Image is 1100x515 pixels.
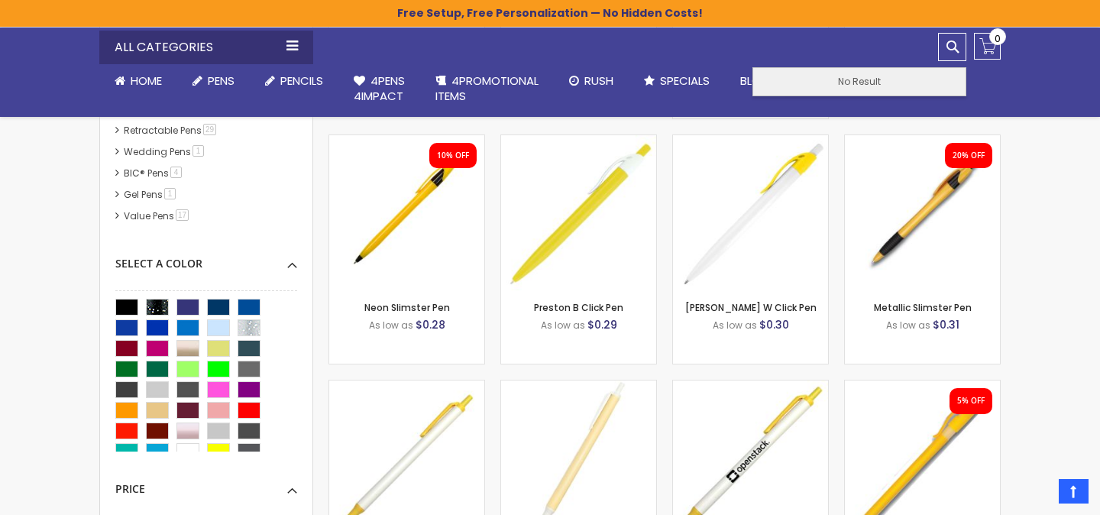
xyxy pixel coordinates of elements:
span: Home [131,73,162,89]
a: Metallic Slimster Pen [874,301,972,314]
span: $0.28 [416,317,445,332]
a: Wedding Pens1 [120,145,209,158]
a: The Grip Stick Solid-Yellow [845,380,1000,393]
span: $0.30 [759,317,789,332]
span: No Result [838,75,881,88]
a: Pens [177,64,250,98]
a: Preston B Click Pen [534,301,623,314]
img: Preston W Click Pen-Yellow [673,135,828,290]
span: Pencils [280,73,323,89]
span: 1 [192,145,204,157]
div: 10% OFF [437,151,469,161]
img: Neon Slimster-Yellow [329,135,484,290]
span: 4Pens 4impact [354,73,405,104]
a: [PERSON_NAME] W Click Pen [685,301,817,314]
a: Specials [629,64,725,98]
a: 4PROMOTIONALITEMS [420,64,554,114]
a: Value Pens17 [120,209,194,222]
a: 4Pens4impact [338,64,420,114]
a: Orlando Bright Value Click Stick Pen-Yellow [329,380,484,393]
span: Blog [740,73,770,89]
span: 4 [170,167,182,178]
a: BIC® Pens4 [120,167,187,180]
a: Orlando Value Click Stick Pen White Body-Yellow [673,380,828,393]
a: Preston W Click Pen-Yellow [673,134,828,147]
img: Metallic Slimster-Yellow [845,135,1000,290]
a: Blog [725,64,785,98]
div: 20% OFF [953,151,985,161]
div: 5% OFF [957,396,985,406]
a: Gel Pens1 [120,188,181,201]
span: 1 [164,188,176,199]
a: Neon Slimster-Yellow [329,134,484,147]
a: Metallic Slimster-Yellow [845,134,1000,147]
img: Preston B Click Pen-Yellow [501,135,656,290]
a: Orlando Value Click Stick Pen Solid Body-Yellow [501,380,656,393]
span: Pens [208,73,235,89]
span: $0.29 [587,317,617,332]
a: Home [99,64,177,98]
div: Select A Color [115,245,297,271]
span: 4PROMOTIONAL ITEMS [435,73,539,104]
a: Rush [554,64,629,98]
span: As low as [713,319,757,332]
a: Preston B Click Pen-Yellow [501,134,656,147]
div: All Categories [99,31,313,64]
span: 17 [176,209,189,221]
span: Specials [660,73,710,89]
a: 0 [974,33,1001,60]
a: Top [1059,479,1089,504]
span: 0 [995,31,1001,46]
span: 29 [203,124,216,135]
span: As low as [541,319,585,332]
a: Pencils [250,64,338,98]
span: Rush [584,73,613,89]
span: As low as [369,319,413,332]
span: As low as [886,319,930,332]
div: Price [115,471,297,497]
a: Retractable Pens29 [120,124,222,137]
span: $0.31 [933,317,959,332]
a: Neon Slimster Pen [364,301,450,314]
